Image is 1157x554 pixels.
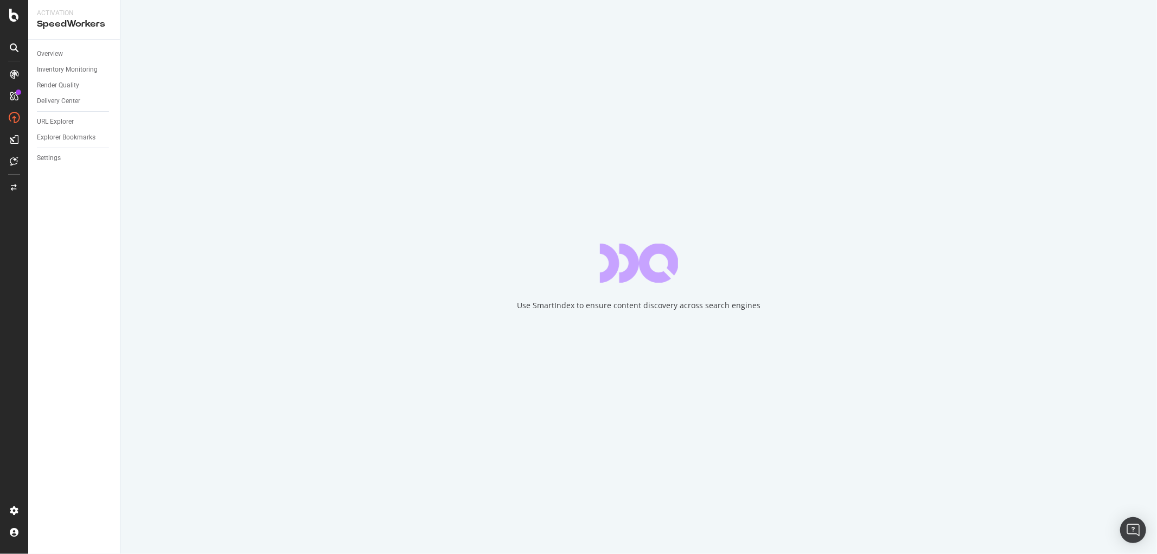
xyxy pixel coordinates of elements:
a: Delivery Center [37,95,112,107]
div: animation [600,244,678,283]
a: Inventory Monitoring [37,64,112,75]
div: Explorer Bookmarks [37,132,95,143]
div: Overview [37,48,63,60]
div: URL Explorer [37,116,74,128]
a: Settings [37,152,112,164]
div: Render Quality [37,80,79,91]
a: URL Explorer [37,116,112,128]
div: Use SmartIndex to ensure content discovery across search engines [517,300,760,311]
a: Explorer Bookmarks [37,132,112,143]
div: Activation [37,9,111,18]
div: SpeedWorkers [37,18,111,30]
div: Inventory Monitoring [37,64,98,75]
div: Settings [37,152,61,164]
div: Open Intercom Messenger [1120,517,1146,543]
a: Overview [37,48,112,60]
a: Render Quality [37,80,112,91]
div: Delivery Center [37,95,80,107]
